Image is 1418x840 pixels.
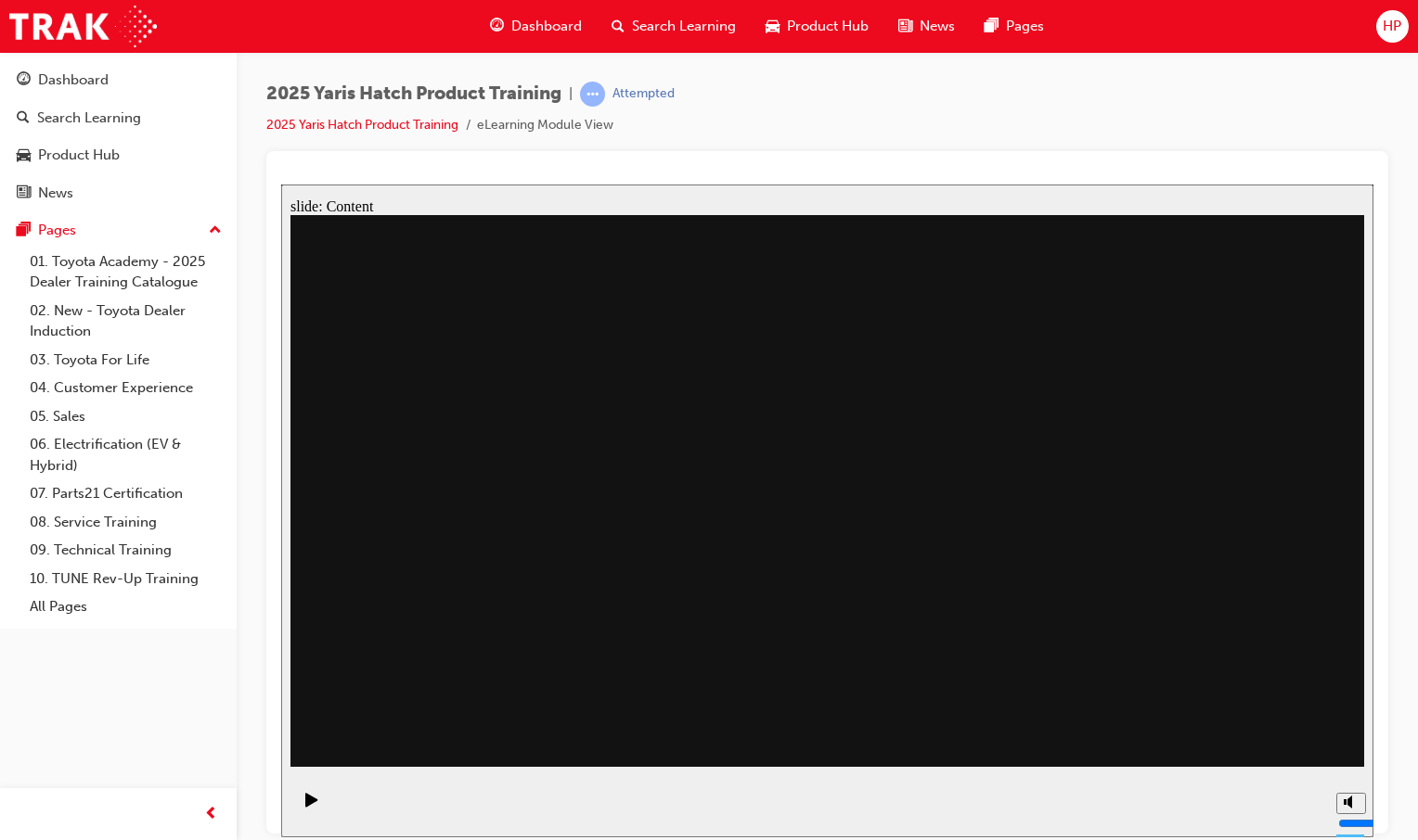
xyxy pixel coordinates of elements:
[490,15,504,38] span: guage-icon
[7,63,229,97] a: Dashboard
[1046,592,1083,653] div: misc controls
[1006,16,1044,37] span: Pages
[204,803,218,826] span: prev-icon
[17,223,31,239] span: pages-icon
[38,145,120,166] div: Product Hub
[22,374,229,402] a: 04. Customer Experience
[17,110,30,127] span: search-icon
[17,147,31,164] span: car-icon
[22,346,229,375] a: 03. Toyota For Life
[1383,16,1401,37] span: HP
[7,213,229,248] button: Pages
[22,402,229,431] a: 05. Sales
[898,15,912,38] span: news-icon
[22,248,229,297] a: 01. Toyota Academy - 2025 Dealer Training Catalogue
[38,220,76,241] div: Pages
[17,185,31,202] span: news-icon
[22,565,229,593] a: 10. TUNE Rev-Up Training
[7,101,229,135] a: Search Learning
[7,176,229,210] a: News
[22,297,229,346] a: 02. New - Toyota Dealer Induction
[38,183,73,204] div: News
[751,7,883,45] a: car-iconProduct Hub
[7,59,229,213] button: DashboardSearch LearningProduct HubNews
[38,70,109,91] div: Dashboard
[22,479,229,508] a: 07. Parts21 Certification
[985,15,999,38] span: pages-icon
[17,72,31,89] span: guage-icon
[475,7,597,45] a: guage-iconDashboard
[970,7,1059,45] a: pages-iconPages
[22,508,229,537] a: 08. Service Training
[787,16,869,37] span: Product Hub
[612,15,625,38] span: search-icon
[580,82,605,107] span: learningRecordVerb_ATTEMPT-icon
[9,6,157,47] img: Trak
[883,7,970,45] a: news-iconNews
[477,115,613,136] li: eLearning Module View
[632,16,736,37] span: Search Learning
[1055,608,1085,630] button: Mute (Ctrl+Alt+M)
[266,117,458,133] a: 2025 Yaris Hatch Product Training
[7,138,229,172] a: Product Hub
[597,7,751,45] a: search-iconSearch Learning
[22,592,229,621] a: All Pages
[37,108,141,129] div: Search Learning
[209,219,222,243] span: up-icon
[511,16,582,37] span: Dashboard
[612,85,675,103] div: Attempted
[766,15,780,38] span: car-icon
[1376,10,1409,43] button: HP
[266,83,561,105] span: 2025 Yaris Hatch Product Training
[1057,631,1177,646] input: volume
[920,16,955,37] span: News
[22,430,229,479] a: 06. Electrification (EV & Hybrid)
[9,607,41,639] button: Play (Ctrl+Alt+P)
[9,592,41,653] div: playback controls
[22,536,229,565] a: 09. Technical Training
[569,83,573,105] span: |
